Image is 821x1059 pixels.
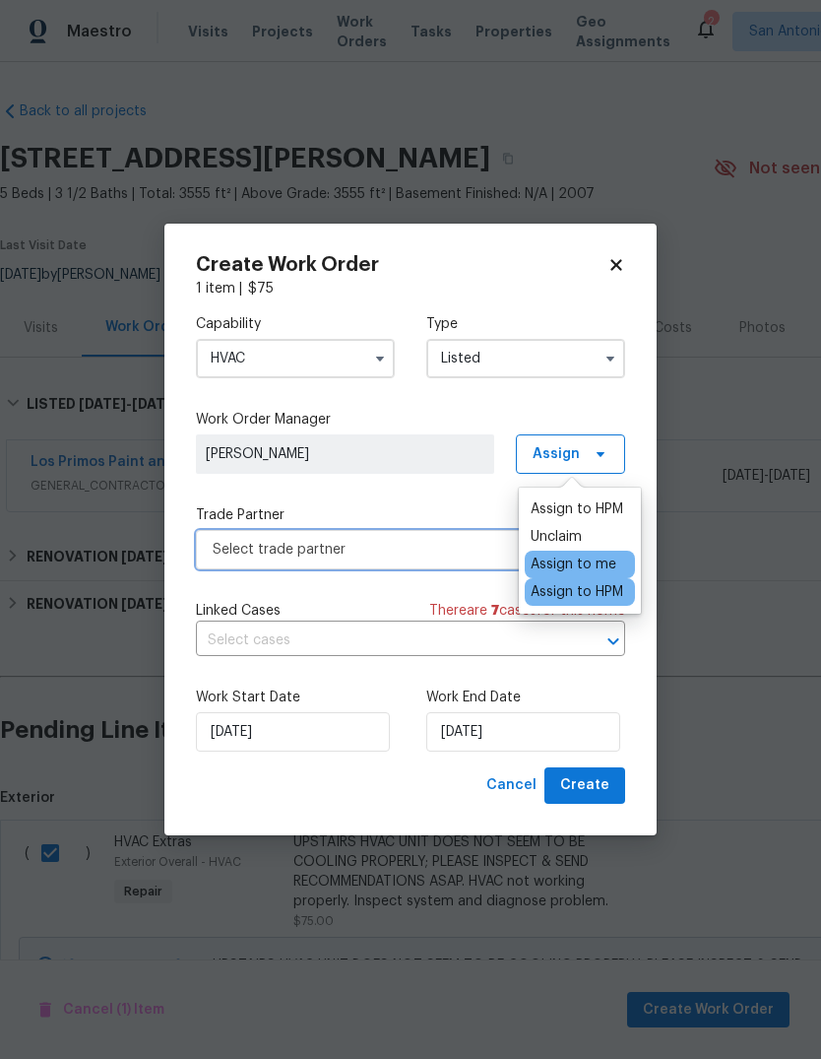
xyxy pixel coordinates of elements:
[196,255,607,275] h2: Create Work Order
[426,314,625,334] label: Type
[478,767,544,804] button: Cancel
[426,688,625,707] label: Work End Date
[248,282,274,296] span: $ 75
[531,555,616,574] div: Assign to me
[196,626,570,656] input: Select cases
[531,499,623,519] div: Assign to HPM
[533,444,580,464] span: Assign
[429,601,625,621] span: There are case s for this home
[368,347,392,370] button: Show options
[206,444,484,464] span: [PERSON_NAME]
[196,601,281,621] span: Linked Cases
[600,628,627,655] button: Open
[196,505,625,525] label: Trade Partner
[531,527,582,547] div: Unclaim
[599,347,622,370] button: Show options
[196,410,625,430] label: Work Order Manager
[531,582,623,602] div: Assign to HPM
[486,773,537,798] span: Cancel
[426,339,625,378] input: Select...
[491,604,499,618] span: 7
[544,767,625,804] button: Create
[196,314,395,334] label: Capability
[426,712,620,752] input: M/D/YYYY
[196,688,395,707] label: Work Start Date
[560,773,609,798] span: Create
[196,712,390,752] input: M/D/YYYY
[196,279,625,298] div: 1 item |
[196,339,395,378] input: Select...
[213,540,580,560] span: Select trade partner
